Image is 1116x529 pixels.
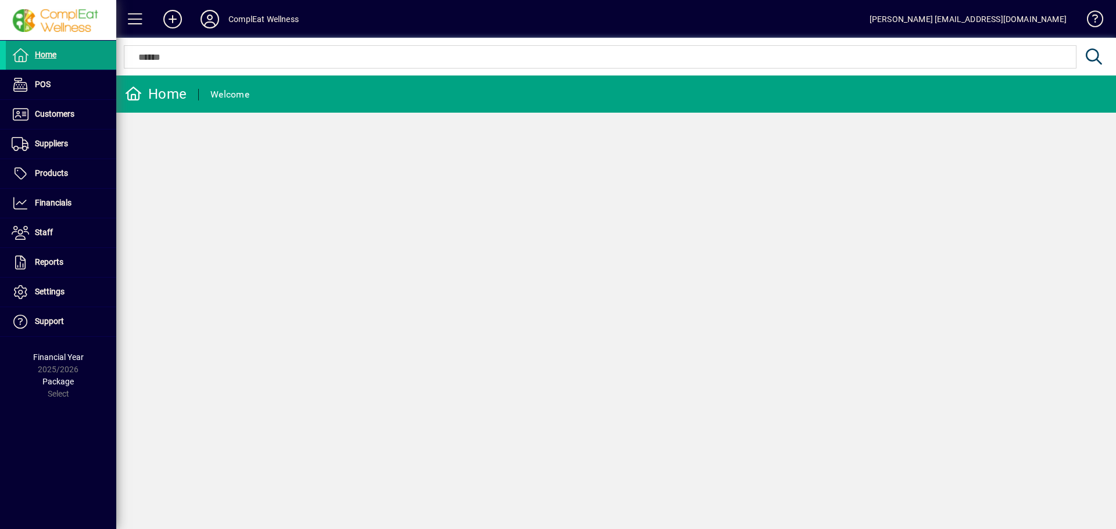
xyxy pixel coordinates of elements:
span: Home [35,50,56,59]
a: Staff [6,218,116,247]
a: Support [6,307,116,336]
span: Reports [35,257,63,267]
div: [PERSON_NAME] [EMAIL_ADDRESS][DOMAIN_NAME] [870,10,1067,28]
a: Settings [6,278,116,307]
span: Customers [35,109,74,118]
span: Products [35,168,68,178]
div: Welcome [210,85,249,104]
span: Support [35,316,64,326]
a: Customers [6,100,116,129]
button: Profile [191,9,228,30]
button: Add [154,9,191,30]
a: Reports [6,248,116,277]
a: Suppliers [6,129,116,159]
span: Financials [35,198,71,207]
span: Financial Year [33,352,84,362]
a: POS [6,70,116,99]
span: Staff [35,228,53,237]
a: Financials [6,189,116,218]
span: Settings [35,287,65,296]
span: POS [35,80,51,89]
a: Products [6,159,116,188]
a: Knowledge Base [1078,2,1101,40]
div: ComplEat Wellness [228,10,299,28]
div: Home [125,85,187,103]
span: Suppliers [35,139,68,148]
span: Package [42,377,74,386]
